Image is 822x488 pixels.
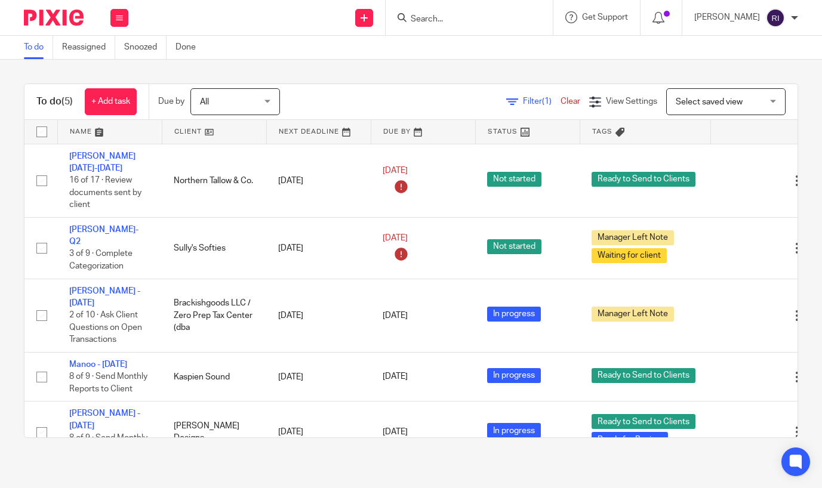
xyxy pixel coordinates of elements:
span: All [200,98,209,106]
span: Tags [592,128,612,135]
p: [PERSON_NAME] [694,11,760,23]
span: Get Support [582,13,628,21]
a: [PERSON_NAME] - [DATE] [69,287,140,307]
span: 8 of 9 · Send Monthly Reports to Client [69,434,147,455]
span: In progress [487,307,541,322]
td: [DATE] [266,353,371,401]
span: Manager Left Note [592,307,674,322]
span: Not started [487,239,541,254]
td: [PERSON_NAME] Designs [162,401,266,462]
span: Filter [523,97,561,106]
a: [PERSON_NAME] - [DATE] [69,409,140,430]
a: Clear [561,97,580,106]
a: [PERSON_NAME][DATE]-[DATE] [69,152,136,172]
span: Ready to Send to Clients [592,172,695,187]
h1: To do [36,95,73,108]
a: Reassigned [62,36,115,59]
td: Brackishgoods LLC / Zero Prep Tax Center (dba [162,279,266,352]
img: Pixie [24,10,84,26]
span: Waiting for client [592,248,667,263]
span: Ready for Review [592,432,668,447]
p: Due by [158,95,184,107]
span: Not started [487,172,541,187]
span: In progress [487,423,541,438]
span: Ready to Send to Clients [592,368,695,383]
span: In progress [487,368,541,383]
span: 2 of 10 · Ask Client Questions on Open Transactions [69,311,142,344]
span: 8 of 9 · Send Monthly Reports to Client [69,373,147,394]
span: 16 of 17 · Review documents sent by client [69,176,141,209]
td: [DATE] [266,217,371,279]
a: Snoozed [124,36,167,59]
td: [DATE] [266,144,371,217]
td: Kaspien Sound [162,353,266,401]
a: To do [24,36,53,59]
span: 3 of 9 · Complete Categorization [69,250,133,271]
span: (1) [542,97,552,106]
td: Northern Tallow & Co. [162,144,266,217]
span: [DATE] [383,373,408,381]
span: [DATE] [383,167,408,175]
td: [DATE] [266,401,371,462]
a: Done [176,36,205,59]
span: [DATE] [383,234,408,243]
span: [DATE] [383,311,408,320]
td: Sully's Softies [162,217,266,279]
a: [PERSON_NAME]- Q2 [69,226,138,246]
input: Search [410,14,517,25]
a: Manoo - [DATE] [69,360,127,369]
span: Ready to Send to Clients [592,414,695,429]
span: (5) [61,97,73,106]
td: [DATE] [266,279,371,352]
span: Select saved view [676,98,743,106]
span: [DATE] [383,428,408,436]
a: + Add task [85,88,137,115]
span: Manager Left Note [592,230,674,245]
img: svg%3E [766,8,785,27]
span: View Settings [606,97,657,106]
